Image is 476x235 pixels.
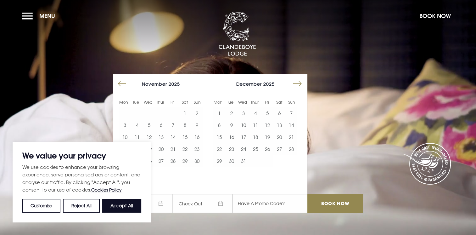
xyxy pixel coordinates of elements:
button: 15 [213,131,225,143]
td: Choose Saturday, November 1, 2025 as your start date. [179,107,191,119]
button: 13 [155,131,167,143]
td: Choose Thursday, December 25, 2025 as your start date. [249,143,261,155]
span: Check Out [173,194,232,213]
button: 27 [273,143,285,155]
button: 11 [131,131,143,143]
td: Choose Tuesday, December 23, 2025 as your start date. [225,143,237,155]
button: 30 [191,155,203,167]
button: 8 [179,119,191,131]
button: 12 [143,131,155,143]
td: Choose Sunday, December 21, 2025 as your start date. [285,131,297,143]
button: 23 [225,143,237,155]
input: Book Now [307,194,363,213]
span: Menu [39,12,55,20]
button: 5 [143,119,155,131]
td: Choose Saturday, November 15, 2025 as your start date. [179,131,191,143]
button: 18 [249,131,261,143]
button: 29 [179,155,191,167]
td: Choose Thursday, November 6, 2025 as your start date. [155,119,167,131]
td: Choose Wednesday, November 5, 2025 as your start date. [143,119,155,131]
td: Choose Wednesday, November 12, 2025 as your start date. [143,131,155,143]
button: Customise [22,199,60,213]
div: We value your privacy [13,142,151,222]
td: Choose Friday, November 21, 2025 as your start date. [167,143,179,155]
td: Choose Friday, December 26, 2025 as your start date. [261,143,273,155]
button: 9 [225,119,237,131]
td: Choose Saturday, November 8, 2025 as your start date. [179,119,191,131]
td: Choose Sunday, December 7, 2025 as your start date. [285,107,297,119]
span: 2025 [169,81,180,87]
button: 20 [155,143,167,155]
td: Choose Thursday, November 20, 2025 as your start date. [155,143,167,155]
td: Choose Wednesday, December 24, 2025 as your start date. [238,143,249,155]
button: Reject All [63,199,99,213]
td: Choose Tuesday, December 16, 2025 as your start date. [225,131,237,143]
td: Choose Saturday, December 27, 2025 as your start date. [273,143,285,155]
td: Choose Tuesday, December 2, 2025 as your start date. [225,107,237,119]
td: Choose Thursday, November 27, 2025 as your start date. [155,155,167,167]
button: 9 [191,119,203,131]
span: 2025 [263,81,275,87]
button: 1 [179,107,191,119]
button: Menu [22,9,58,23]
button: Accept All [102,199,141,213]
button: 1 [213,107,225,119]
td: Choose Saturday, December 6, 2025 as your start date. [273,107,285,119]
button: 3 [119,119,131,131]
td: Choose Saturday, December 13, 2025 as your start date. [273,119,285,131]
td: Choose Friday, November 14, 2025 as your start date. [167,131,179,143]
button: 29 [213,155,225,167]
button: 20 [273,131,285,143]
td: Choose Monday, November 3, 2025 as your start date. [119,119,131,131]
td: Choose Friday, December 19, 2025 as your start date. [261,131,273,143]
button: 13 [273,119,285,131]
button: 8 [213,119,225,131]
td: Choose Tuesday, November 4, 2025 as your start date. [131,119,143,131]
button: 11 [249,119,261,131]
button: 12 [261,119,273,131]
td: Choose Tuesday, December 30, 2025 as your start date. [225,155,237,167]
button: 28 [167,155,179,167]
button: 28 [285,143,297,155]
td: Choose Monday, December 8, 2025 as your start date. [213,119,225,131]
td: Choose Monday, December 22, 2025 as your start date. [213,143,225,155]
td: Choose Tuesday, November 11, 2025 as your start date. [131,131,143,143]
button: 6 [155,119,167,131]
button: 21 [285,131,297,143]
button: 14 [285,119,297,131]
button: 23 [191,143,203,155]
button: 7 [167,119,179,131]
button: 30 [225,155,237,167]
img: Clandeboye Lodge [218,12,256,56]
td: Choose Friday, November 7, 2025 as your start date. [167,119,179,131]
td: Choose Thursday, December 18, 2025 as your start date. [249,131,261,143]
td: Choose Wednesday, December 17, 2025 as your start date. [238,131,249,143]
td: Choose Sunday, December 28, 2025 as your start date. [285,143,297,155]
td: Choose Friday, November 28, 2025 as your start date. [167,155,179,167]
button: 5 [261,107,273,119]
button: 27 [155,155,167,167]
button: 19 [261,131,273,143]
td: Choose Monday, December 29, 2025 as your start date. [213,155,225,167]
td: Choose Sunday, November 30, 2025 as your start date. [191,155,203,167]
button: Move backward to switch to the previous month. [116,78,128,90]
td: Choose Friday, December 5, 2025 as your start date. [261,107,273,119]
td: Choose Wednesday, December 3, 2025 as your start date. [238,107,249,119]
td: Choose Sunday, November 23, 2025 as your start date. [191,143,203,155]
td: Choose Thursday, November 13, 2025 as your start date. [155,131,167,143]
button: 7 [285,107,297,119]
td: Choose Tuesday, December 9, 2025 as your start date. [225,119,237,131]
button: 25 [249,143,261,155]
td: Choose Friday, December 12, 2025 as your start date. [261,119,273,131]
td: Choose Sunday, November 16, 2025 as your start date. [191,131,203,143]
td: Choose Wednesday, December 31, 2025 as your start date. [238,155,249,167]
td: Choose Sunday, November 9, 2025 as your start date. [191,119,203,131]
td: Choose Saturday, November 29, 2025 as your start date. [179,155,191,167]
a: Cookies Policy [91,187,122,192]
button: 10 [238,119,249,131]
td: Choose Monday, December 15, 2025 as your start date. [213,131,225,143]
button: 15 [179,131,191,143]
button: 26 [261,143,273,155]
td: Choose Monday, November 10, 2025 as your start date. [119,131,131,143]
td: Choose Thursday, December 4, 2025 as your start date. [249,107,261,119]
